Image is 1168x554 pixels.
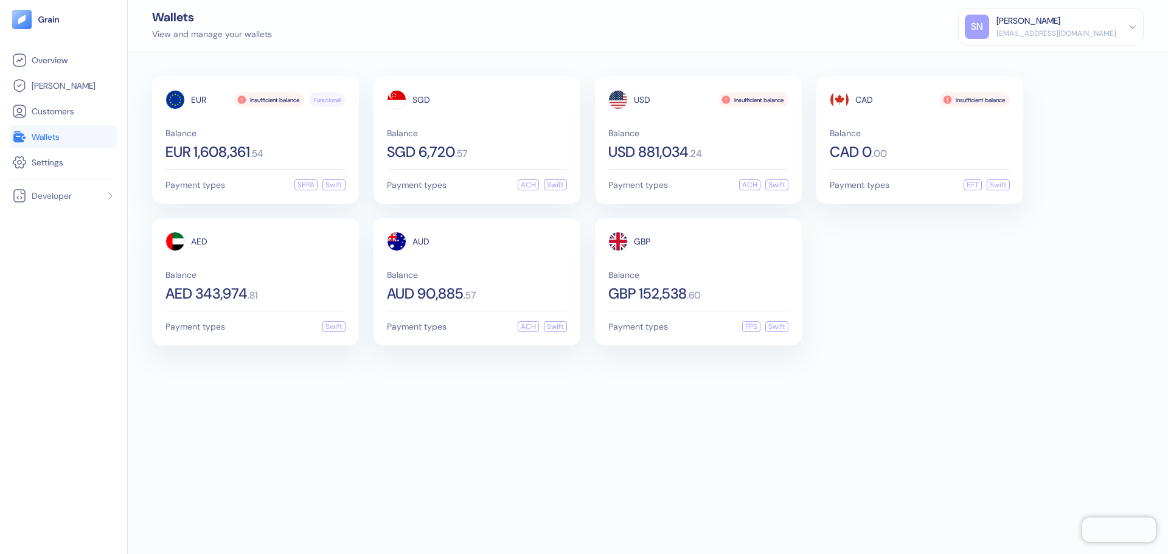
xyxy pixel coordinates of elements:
[322,179,346,190] div: Swift
[38,15,60,24] img: logo
[12,53,115,68] a: Overview
[608,322,668,331] span: Payment types
[518,321,539,332] div: ACH
[634,95,650,104] span: USD
[314,95,341,105] span: Functional
[165,181,225,189] span: Payment types
[387,286,464,301] span: AUD 90,885
[830,145,872,159] span: CAD 0
[872,149,887,159] span: . 00
[387,322,447,331] span: Payment types
[689,149,702,159] span: . 24
[544,179,567,190] div: Swift
[322,321,346,332] div: Swift
[608,271,788,279] span: Balance
[765,321,788,332] div: Swift
[718,92,788,107] div: Insufficient balance
[855,95,873,104] span: CAD
[387,271,567,279] span: Balance
[412,95,430,104] span: SGD
[996,28,1116,39] div: [EMAIL_ADDRESS][DOMAIN_NAME]
[32,190,72,202] span: Developer
[634,237,650,246] span: GBP
[191,95,206,104] span: EUR
[248,291,258,300] span: . 81
[940,92,1010,107] div: Insufficient balance
[250,149,263,159] span: . 54
[12,104,115,119] a: Customers
[165,145,250,159] span: EUR 1,608,361
[12,10,32,29] img: logo-tablet-V2.svg
[608,145,689,159] span: USD 881,034
[412,237,429,246] span: AUD
[12,78,115,93] a: [PERSON_NAME]
[964,179,982,190] div: EFT
[32,54,68,66] span: Overview
[152,28,272,41] div: View and manage your wallets
[965,15,989,39] div: SN
[455,149,467,159] span: . 57
[687,291,701,300] span: . 60
[387,129,567,137] span: Balance
[32,80,96,92] span: [PERSON_NAME]
[12,155,115,170] a: Settings
[387,145,455,159] span: SGD 6,720
[518,179,539,190] div: ACH
[387,181,447,189] span: Payment types
[152,11,272,23] div: Wallets
[996,15,1060,27] div: [PERSON_NAME]
[739,179,760,190] div: ACH
[608,286,687,301] span: GBP 152,538
[830,181,889,189] span: Payment types
[191,237,207,246] span: AED
[765,179,788,190] div: Swift
[32,131,60,143] span: Wallets
[464,291,476,300] span: . 57
[294,179,318,190] div: SEPA
[830,129,1010,137] span: Balance
[165,271,346,279] span: Balance
[234,92,304,107] div: Insufficient balance
[165,322,225,331] span: Payment types
[544,321,567,332] div: Swift
[32,105,74,117] span: Customers
[987,179,1010,190] div: Swift
[608,181,668,189] span: Payment types
[608,129,788,137] span: Balance
[742,321,760,332] div: FPS
[1082,518,1156,542] iframe: Chatra live chat
[165,129,346,137] span: Balance
[12,130,115,144] a: Wallets
[165,286,248,301] span: AED 343,974
[32,156,63,168] span: Settings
